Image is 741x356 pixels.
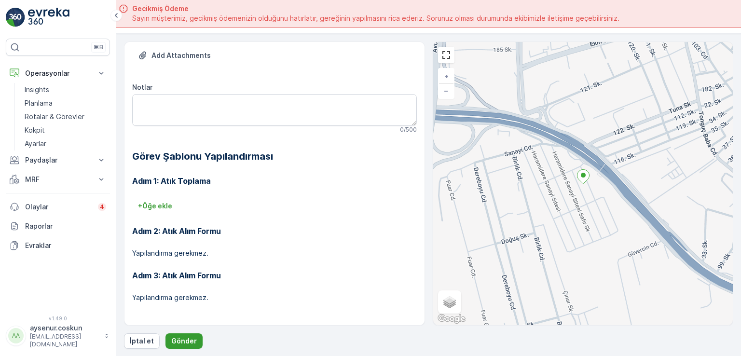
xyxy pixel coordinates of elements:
[132,198,178,214] button: +Öğe ekle
[28,8,69,27] img: logo_light-DOdMpM7g.png
[132,175,417,187] h3: Adım 1: Atık Toplama
[6,8,25,27] img: logo
[444,72,449,80] span: +
[151,51,211,60] p: Add Attachments
[25,125,45,135] p: Kokpit
[21,96,110,110] a: Planlama
[132,48,217,63] button: Dosya Yükle
[436,313,467,325] img: Google
[124,333,160,349] button: İptal et
[21,110,110,123] a: Rotalar & Görevler
[21,83,110,96] a: Insights
[400,126,417,134] p: 0 / 500
[25,85,49,95] p: Insights
[25,98,53,108] p: Planlama
[25,112,84,122] p: Rotalar & Görevler
[138,201,172,211] p: + Öğe ekle
[132,14,619,23] span: Sayın müşterimiz, gecikmiş ödemenizin olduğunu hatırlatır, gereğinin yapılmasını rica ederiz. Sor...
[6,151,110,170] button: Paydaşlar
[132,293,417,302] p: Yapılandırma gerekmez.
[439,83,453,98] a: Uzaklaştır
[8,328,24,343] div: AA
[130,336,154,346] p: İptal et
[21,123,110,137] a: Kokpit
[436,313,467,325] a: Bu bölgeyi Google Haritalar'da açın (yeni pencerede açılır)
[94,43,103,51] p: ⌘B
[171,336,197,346] p: Gönder
[30,333,99,348] p: [EMAIL_ADDRESS][DOMAIN_NAME]
[439,48,453,62] a: View Fullscreen
[21,137,110,151] a: Ayarlar
[25,139,46,149] p: Ayarlar
[6,217,110,236] a: Raporlar
[25,155,91,165] p: Paydaşlar
[30,323,99,333] p: aysenur.coskun
[439,291,460,313] a: Layers
[132,248,417,258] p: Yapılandırma gerekmez.
[132,225,417,237] h3: Adım 2: Atık Alım Formu
[6,323,110,348] button: AAaysenur.coskun[EMAIL_ADDRESS][DOMAIN_NAME]
[25,241,106,250] p: Evraklar
[25,202,92,212] p: Olaylar
[444,86,449,95] span: −
[6,170,110,189] button: MRF
[6,64,110,83] button: Operasyonlar
[25,68,91,78] p: Operasyonlar
[132,270,417,281] h3: Adım 3: Atık Alım Formu
[6,315,110,321] span: v 1.49.0
[132,83,152,91] label: Notlar
[6,197,110,217] a: Olaylar4
[100,203,104,211] p: 4
[132,149,417,164] h2: Görev Şablonu Yapılandırması
[439,69,453,83] a: Yakınlaştır
[6,236,110,255] a: Evraklar
[165,333,203,349] button: Gönder
[25,221,106,231] p: Raporlar
[132,4,619,14] span: Gecikmiş Ödeme
[25,175,91,184] p: MRF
